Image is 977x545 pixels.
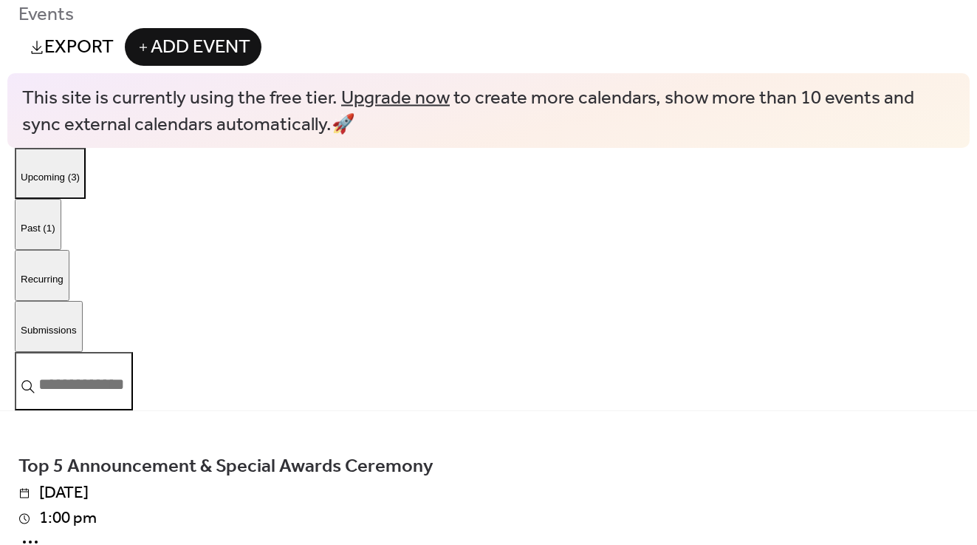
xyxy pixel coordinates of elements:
[15,199,61,250] button: Past (1)
[18,460,433,473] a: Top 5 Announcement & Special Awards Ceremony
[125,28,261,65] button: Add Event
[22,85,955,138] span: This site is currently using the free tier. to create more calendars, show more than 10 events an...
[341,80,450,116] a: Upgrade now
[18,481,959,507] span: [DATE]
[15,250,69,301] button: Recurring
[151,34,250,62] span: Add Event
[44,34,114,62] span: Export
[18,28,125,65] a: Export
[15,148,86,199] button: Upcoming (3)
[18,506,959,531] span: 1:00 pm
[15,301,83,352] button: Submissions
[125,44,261,57] a: Add Event
[18,453,433,481] span: Top 5 Announcement & Special Awards Ceremony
